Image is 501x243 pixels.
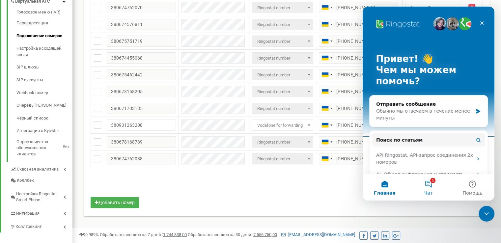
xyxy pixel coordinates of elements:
span: Vodafone for forwarding [252,120,313,131]
span: Интеграция [16,210,40,217]
a: Интеграция [10,206,72,219]
span: Ringostat number [252,153,313,164]
a: Голосовое меню (IVR) [16,9,72,17]
span: Ringostat number [254,37,311,46]
input: 050 123 4567 [319,120,397,131]
a: Коллбек [10,175,72,186]
span: Ringostat number [252,2,313,13]
a: Настройка исходящей связи [16,42,72,61]
span: Обработано звонков за 7 дней : [100,232,187,237]
span: Ringostat number [254,20,311,29]
button: Добавить номер [91,197,139,208]
u: 7 556 750,00 [253,232,277,237]
span: Ringostat number [252,52,313,64]
a: Коллтрекинг [10,219,72,232]
span: Ringostat number [254,138,311,147]
span: Коллтрекинг [15,224,42,230]
input: 050 123 4567 [319,52,397,64]
iframe: Intercom live chat [479,206,494,222]
input: 050 123 4567 [319,69,397,80]
span: Ringostat number [252,19,313,30]
input: 050 123 4567 [319,19,397,30]
input: 050 123 4567 [319,153,397,164]
span: Ringostat number [254,87,311,96]
div: Telephone country code [319,120,334,130]
div: Telephone country code [319,153,334,164]
a: SIP шлюзы [16,61,72,74]
input: 050 123 4567 [319,2,397,13]
span: Настройки Ringostat Smart Phone [16,191,64,203]
span: Ringostat number [252,86,313,97]
span: Ringostat number [254,70,311,80]
a: Переадресация [16,17,72,30]
span: Коллбек [17,177,34,184]
div: Telephone country code [319,86,334,97]
span: Ringostat number [252,136,313,148]
div: Telephone country code [319,103,334,114]
iframe: Intercom live chat [363,7,494,201]
span: Соколан Виктория [407,3,456,13]
a: Настройки Ringostat Smart Phone [10,186,72,206]
span: Ringostat number [252,69,313,80]
span: Ringostat number [254,104,311,113]
span: Vodafone for forwarding [254,121,311,130]
a: Опрос качества обслуживания клиентовBeta [16,137,72,157]
input: 050 123 4567 [319,86,397,97]
div: Telephone country code [319,69,334,80]
div: Telephone country code [319,19,334,30]
a: Подключение номеров [16,30,72,42]
a: Очередь [PERSON_NAME] [16,99,72,112]
a: Чёрный список [16,112,72,125]
span: 99,989% [79,232,99,237]
a: Интеграция с Kyivstar [16,124,72,137]
span: Соколан Виктория [405,2,459,13]
input: 050 123 4567 [319,103,397,114]
div: Telephone country code [319,36,334,46]
u: 1 744 838,00 [163,232,187,237]
span: Ringostat number [254,54,311,63]
span: Сквозная аналитика [17,166,59,173]
a: SIP аккаунты [16,74,72,87]
input: 050 123 4567 [319,36,397,47]
a: Webhook номер [16,87,72,99]
span: Ringostat number [252,103,313,114]
span: Ringostat number [254,154,311,164]
a: Сквозная аналитика [10,162,72,175]
span: Обработано звонков за 30 дней : [188,232,277,237]
input: 050 123 4567 [319,136,397,148]
a: [EMAIL_ADDRESS][DOMAIN_NAME] [281,232,355,237]
div: Telephone country code [319,53,334,63]
div: Telephone country code [319,137,334,147]
span: Ringostat number [254,3,311,13]
span: Ringostat number [252,36,313,47]
div: Telephone country code [319,2,334,13]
